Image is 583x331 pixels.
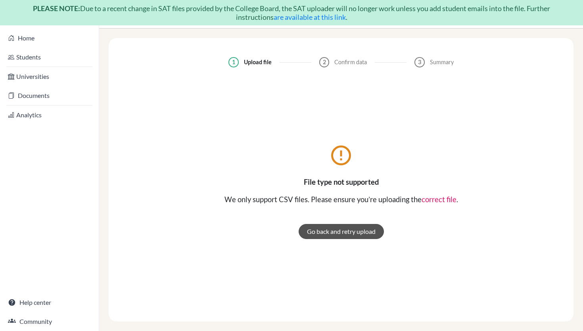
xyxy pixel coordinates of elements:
a: correct file [422,195,456,204]
a: Analytics [2,107,97,123]
p: File type not supported [224,177,458,188]
i: error_outline [329,143,353,167]
div: Confirm data [334,58,367,67]
div: 2 [319,57,330,67]
a: Home [2,30,97,46]
div: 3 [414,57,425,67]
a: Students [2,49,97,65]
div: 1 [228,57,239,67]
a: Help center [2,295,97,310]
a: Documents [2,88,97,103]
div: Summary [430,58,454,67]
a: Go back and retry upload [299,224,384,239]
a: Universities [2,69,97,84]
div: Upload file [244,58,272,67]
p: We only support CSV files. Please ensure you’re uploading the . [224,194,458,205]
a: Community [2,314,97,329]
